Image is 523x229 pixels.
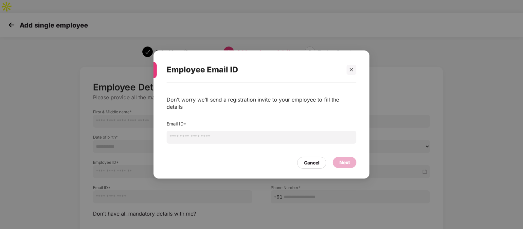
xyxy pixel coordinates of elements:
[167,121,187,126] label: Email ID
[304,159,319,166] div: Cancel
[167,96,356,110] div: Don’t worry we’ll send a registration invite to your employee to fill the details
[167,57,341,83] div: Employee Email ID
[339,159,350,166] div: Next
[349,67,354,72] span: close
